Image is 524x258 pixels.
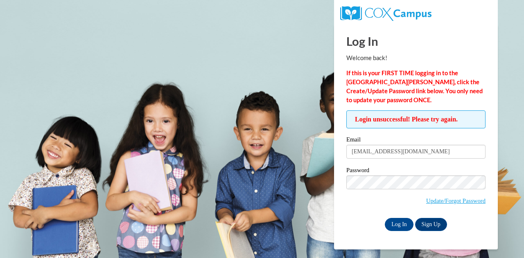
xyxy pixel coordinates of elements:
span: Login unsuccessful! Please try again. [346,110,486,128]
a: COX Campus [340,9,431,16]
label: Email [346,137,486,145]
h1: Log In [346,33,486,49]
strong: If this is your FIRST TIME logging in to the [GEOGRAPHIC_DATA][PERSON_NAME], click the Create/Upd... [346,70,483,103]
img: COX Campus [340,6,431,21]
label: Password [346,167,486,175]
a: Update/Forgot Password [426,197,486,204]
a: Sign Up [415,218,447,231]
p: Welcome back! [346,54,486,63]
input: Log In [385,218,413,231]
